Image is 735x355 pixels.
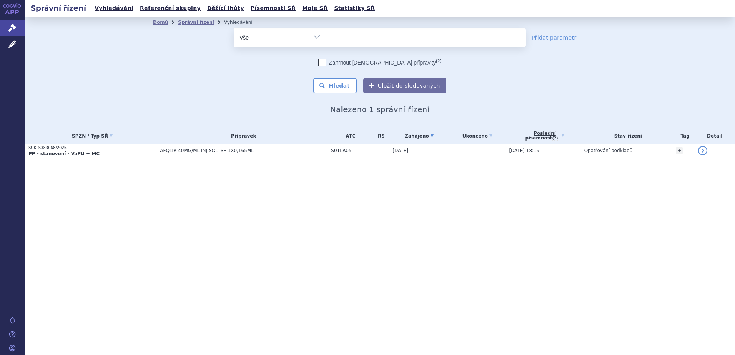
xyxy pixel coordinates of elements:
[300,3,330,13] a: Moje SŘ
[92,3,136,13] a: Vyhledávání
[509,148,539,153] span: [DATE] 18:19
[509,128,580,144] a: Poslednípísemnost(?)
[156,128,327,144] th: Přípravek
[327,128,370,144] th: ATC
[224,17,263,28] li: Vyhledávání
[698,146,707,155] a: detail
[160,148,327,153] span: AFQLIR 40MG/ML INJ SOL ISP 1X0,165ML
[28,151,100,156] strong: PP - stanovení - VaPÚ + MC
[28,131,156,141] a: SPZN / Typ SŘ
[694,128,735,144] th: Detail
[672,128,694,144] th: Tag
[436,58,441,63] abbr: (?)
[178,20,214,25] a: Správní řízení
[392,148,408,153] span: [DATE]
[552,136,558,141] abbr: (?)
[374,148,389,153] span: -
[318,59,441,66] label: Zahrnout [DEMOGRAPHIC_DATA] přípravky
[25,3,92,13] h2: Správní řízení
[153,20,168,25] a: Domů
[248,3,298,13] a: Písemnosti SŘ
[584,148,633,153] span: Opatřování podkladů
[363,78,446,93] button: Uložit do sledovaných
[450,148,451,153] span: -
[28,145,156,151] p: SUKLS383068/2025
[532,34,577,41] a: Přidat parametr
[138,3,203,13] a: Referenční skupiny
[330,105,429,114] span: Nalezeno 1 správní řízení
[331,148,370,153] span: S01LA05
[332,3,377,13] a: Statistiky SŘ
[370,128,389,144] th: RS
[676,147,683,154] a: +
[313,78,357,93] button: Hledat
[205,3,246,13] a: Běžící lhůty
[450,131,506,141] a: Ukončeno
[580,128,672,144] th: Stav řízení
[392,131,446,141] a: Zahájeno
